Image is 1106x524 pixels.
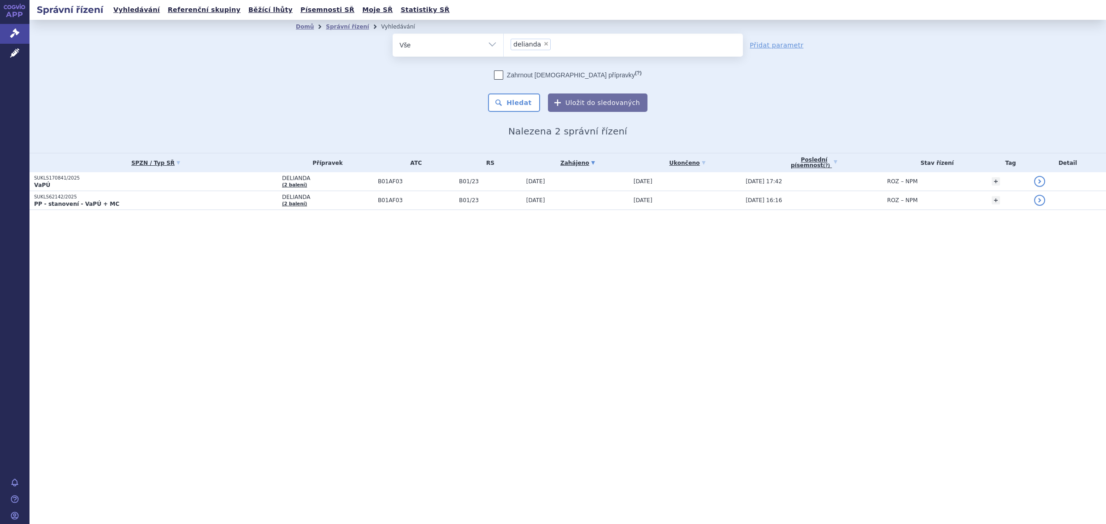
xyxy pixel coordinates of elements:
button: Uložit do sledovaných [548,93,647,112]
th: Přípravek [277,153,373,172]
a: + [992,177,1000,186]
button: Hledat [488,93,540,112]
a: detail [1034,176,1045,187]
span: DELIANDA [282,194,373,200]
th: Detail [1030,153,1106,172]
span: [DATE] [526,178,545,185]
abbr: (?) [823,163,830,169]
input: delianda [553,38,559,50]
th: Stav řízení [882,153,987,172]
span: delianda [513,41,541,47]
span: B01/23 [459,197,522,204]
span: DELIANDA [282,175,373,181]
th: RS [454,153,522,172]
a: Písemnosti SŘ [298,4,357,16]
span: [DATE] 17:42 [746,178,782,185]
a: Správní řízení [326,23,369,30]
a: Přidat parametr [750,41,804,50]
li: Vyhledávání [381,20,427,34]
span: Nalezena 2 správní řízení [508,126,627,137]
a: Vyhledávání [111,4,163,16]
strong: VaPÚ [34,182,50,188]
span: × [543,41,549,47]
a: Ukončeno [634,157,741,169]
p: SUKLS170841/2025 [34,175,277,181]
a: (2 balení) [282,201,307,206]
th: Tag [987,153,1030,172]
a: (2 balení) [282,182,307,187]
a: + [992,196,1000,204]
a: Referenční skupiny [165,4,243,16]
span: [DATE] [634,178,653,185]
label: Zahrnout [DEMOGRAPHIC_DATA] přípravky [494,70,641,80]
a: Poslednípísemnost(?) [746,153,882,172]
abbr: (?) [635,70,641,76]
strong: PP - stanovení - VaPÚ + MC [34,201,119,207]
span: [DATE] 16:16 [746,197,782,204]
span: B01/23 [459,178,522,185]
a: detail [1034,195,1045,206]
p: SUKLS62142/2025 [34,194,277,200]
a: SPZN / Typ SŘ [34,157,277,169]
h2: Správní řízení [29,3,111,16]
a: Moje SŘ [359,4,395,16]
a: Běžící lhůty [246,4,295,16]
span: [DATE] [526,197,545,204]
a: Domů [296,23,314,30]
span: B01AF03 [378,197,454,204]
span: ROZ – NPM [887,178,918,185]
span: B01AF03 [378,178,454,185]
a: Zahájeno [526,157,629,169]
span: [DATE] [634,197,653,204]
a: Statistiky SŘ [398,4,452,16]
span: ROZ – NPM [887,197,918,204]
th: ATC [373,153,454,172]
